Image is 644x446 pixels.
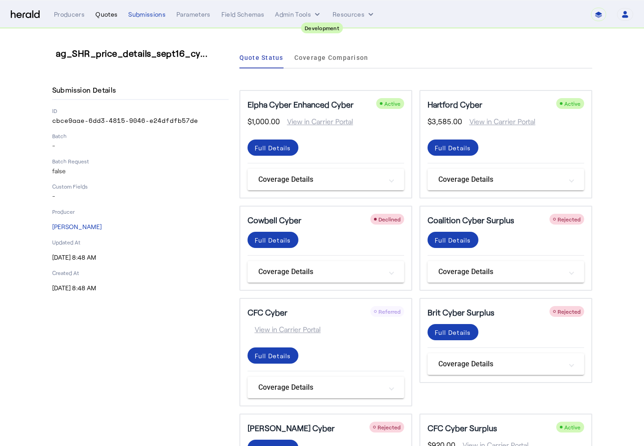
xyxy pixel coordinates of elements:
[54,10,85,19] div: Producers
[438,359,563,369] mat-panel-title: Coverage Details
[378,308,401,315] span: Referred
[564,100,581,107] span: Active
[428,261,584,283] mat-expansion-panel-header: Coverage Details
[239,47,284,68] a: Quote Status
[428,353,584,375] mat-expansion-panel-header: Coverage Details
[294,54,369,61] span: Coverage Comparison
[56,47,232,59] h3: ag_SHR_price_details_sept16_cy...
[428,116,462,127] span: $3,585.00
[462,116,536,127] span: View in Carrier Portal
[435,235,471,245] div: Full Details
[258,174,383,185] mat-panel-title: Coverage Details
[248,169,404,190] mat-expansion-panel-header: Coverage Details
[221,10,265,19] div: Field Schemas
[255,351,291,360] div: Full Details
[280,116,353,127] span: View in Carrier Portal
[258,266,383,277] mat-panel-title: Coverage Details
[248,306,288,319] h5: CFC Cyber
[52,284,229,293] p: [DATE] 8:48 AM
[52,85,120,95] h4: Submission Details
[248,377,404,398] mat-expansion-panel-header: Coverage Details
[128,10,166,19] div: Submissions
[248,98,354,111] h5: Elpha Cyber Enhanced Cyber
[248,140,298,156] button: Full Details
[294,47,369,68] a: Coverage Comparison
[275,10,322,19] button: internal dropdown menu
[52,116,229,125] p: cbce9aae-6dd3-4815-9046-e24dfdfb57de
[248,422,335,434] h5: [PERSON_NAME] Cyber
[11,10,40,19] img: Herald Logo
[248,116,280,127] span: $1,000.00
[378,216,401,222] span: Declined
[52,253,229,262] p: [DATE] 8:48 AM
[52,222,229,231] p: [PERSON_NAME]
[255,235,291,245] div: Full Details
[438,266,563,277] mat-panel-title: Coverage Details
[558,308,581,315] span: Rejected
[255,143,291,153] div: Full Details
[428,232,478,248] button: Full Details
[428,169,584,190] mat-expansion-panel-header: Coverage Details
[435,328,471,337] div: Full Details
[248,347,298,364] button: Full Details
[248,261,404,283] mat-expansion-panel-header: Coverage Details
[248,214,302,226] h5: Cowbell Cyber
[52,183,229,190] p: Custom Fields
[428,214,514,226] h5: Coalition Cyber Surplus
[428,306,494,319] h5: Brit Cyber Surplus
[52,141,229,150] p: -
[52,192,229,201] p: -
[239,54,284,61] span: Quote Status
[428,140,478,156] button: Full Details
[52,269,229,276] p: Created At
[52,107,229,114] p: ID
[52,158,229,165] p: Batch Request
[333,10,375,19] button: Resources dropdown menu
[558,216,581,222] span: Rejected
[428,324,478,340] button: Full Details
[248,232,298,248] button: Full Details
[428,422,497,434] h5: CFC Cyber Surplus
[52,167,229,176] p: false
[52,208,229,215] p: Producer
[52,132,229,140] p: Batch
[378,424,401,430] span: Rejected
[428,98,482,111] h5: Hartford Cyber
[176,10,211,19] div: Parameters
[435,143,471,153] div: Full Details
[52,239,229,246] p: Updated At
[258,382,383,393] mat-panel-title: Coverage Details
[248,324,321,335] span: View in Carrier Portal
[301,23,343,33] div: Development
[95,10,117,19] div: Quotes
[564,424,581,430] span: Active
[438,174,563,185] mat-panel-title: Coverage Details
[384,100,401,107] span: Active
